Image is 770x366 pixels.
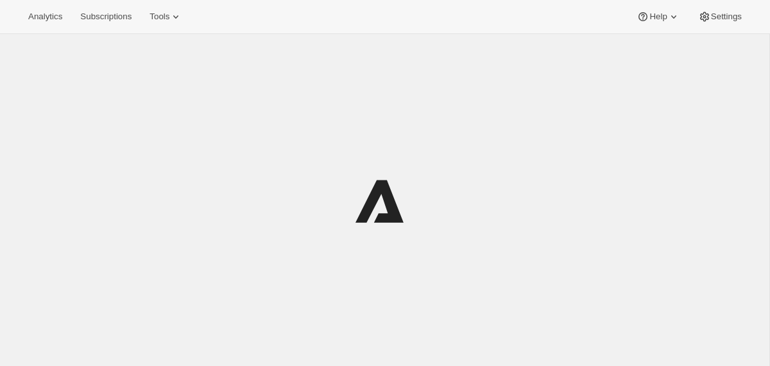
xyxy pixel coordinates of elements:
span: Analytics [28,12,62,22]
span: Settings [711,12,742,22]
button: Subscriptions [73,8,139,26]
button: Settings [690,8,749,26]
span: Subscriptions [80,12,132,22]
button: Analytics [21,8,70,26]
button: Tools [142,8,190,26]
button: Help [629,8,687,26]
span: Tools [150,12,169,22]
span: Help [649,12,667,22]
